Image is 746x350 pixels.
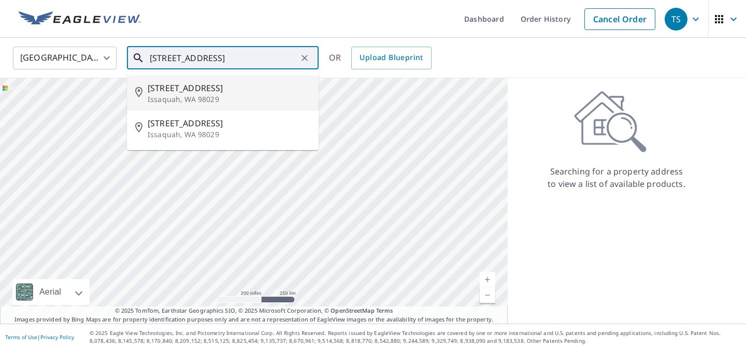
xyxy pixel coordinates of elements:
span: © 2025 TomTom, Earthstar Geographics SIO, © 2025 Microsoft Corporation, © [115,307,393,315]
a: Upload Blueprint [351,47,431,69]
div: Aerial [12,279,90,305]
button: Clear [297,51,312,65]
div: TS [665,8,687,31]
a: Terms [376,307,393,314]
p: Searching for a property address to view a list of available products. [547,165,686,190]
span: [STREET_ADDRESS] [148,82,310,94]
p: © 2025 Eagle View Technologies, Inc. and Pictometry International Corp. All Rights Reserved. Repo... [90,329,741,345]
a: Privacy Policy [40,333,74,341]
span: Upload Blueprint [360,51,423,64]
a: Current Level 5, Zoom Out [480,287,495,303]
a: Terms of Use [5,333,37,341]
a: Current Level 5, Zoom In [480,272,495,287]
div: [GEOGRAPHIC_DATA] [13,43,117,72]
input: Search by address or latitude-longitude [150,43,297,72]
a: OpenStreetMap [331,307,374,314]
a: Cancel Order [584,8,655,30]
div: OR [329,47,432,69]
div: Aerial [36,279,64,305]
p: Issaquah, WA 98029 [148,94,310,105]
p: | [5,334,74,340]
img: EV Logo [19,11,141,27]
p: Issaquah, WA 98029 [148,129,310,140]
span: [STREET_ADDRESS] [148,117,310,129]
